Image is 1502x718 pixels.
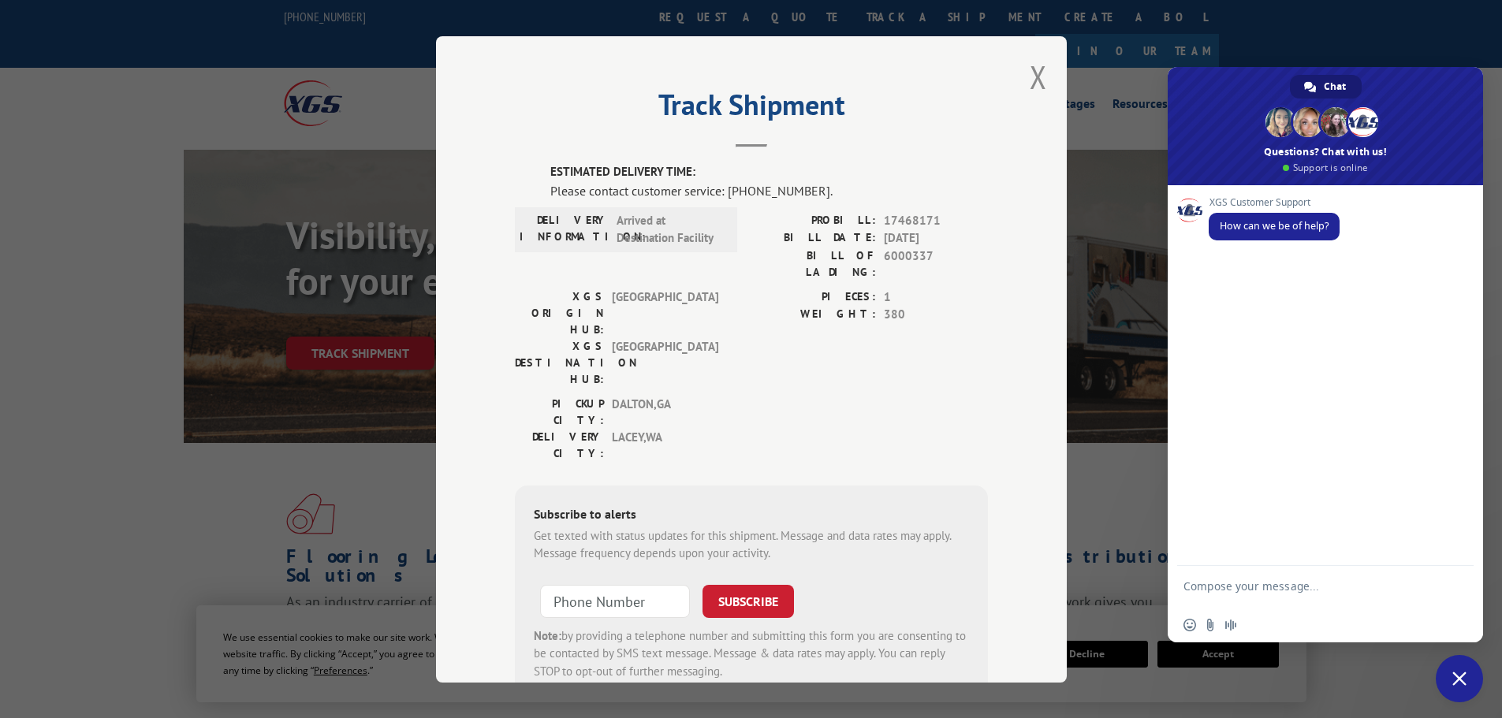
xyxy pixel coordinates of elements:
label: ESTIMATED DELIVERY TIME: [550,163,988,181]
span: XGS Customer Support [1209,197,1340,208]
label: PROBILL: [751,211,876,229]
span: [GEOGRAPHIC_DATA] [612,337,718,387]
span: [GEOGRAPHIC_DATA] [612,288,718,337]
div: Subscribe to alerts [534,504,969,526]
label: PICKUP CITY: [515,395,604,428]
span: Chat [1324,75,1346,99]
label: DELIVERY INFORMATION: [520,211,609,247]
label: XGS ORIGIN HUB: [515,288,604,337]
div: by providing a telephone number and submitting this form you are consenting to be contacted by SM... [534,627,969,680]
div: Chat [1290,75,1362,99]
span: [DATE] [884,229,988,247]
span: 1 [884,288,988,306]
div: Close chat [1436,655,1483,702]
span: Insert an emoji [1183,619,1196,631]
span: 17468171 [884,211,988,229]
label: BILL OF LADING: [751,247,876,280]
span: Send a file [1204,619,1217,631]
span: DALTON , GA [612,395,718,428]
textarea: Compose your message... [1183,579,1433,608]
button: SUBSCRIBE [703,584,794,617]
h2: Track Shipment [515,94,988,124]
label: BILL DATE: [751,229,876,247]
label: DELIVERY CITY: [515,428,604,461]
span: How can we be of help? [1220,219,1329,233]
label: XGS DESTINATION HUB: [515,337,604,387]
div: Get texted with status updates for this shipment. Message and data rates may apply. Message frequ... [534,526,969,562]
div: Please contact customer service: [PHONE_NUMBER]. [550,180,988,199]
span: Audio message [1224,619,1237,631]
strong: Note: [534,627,561,642]
label: PIECES: [751,288,876,306]
span: 6000337 [884,247,988,280]
span: LACEY , WA [612,428,718,461]
label: WEIGHT: [751,306,876,324]
span: Arrived at Destination Facility [617,211,723,247]
input: Phone Number [540,584,690,617]
button: Close modal [1030,56,1047,98]
span: 380 [884,306,988,324]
